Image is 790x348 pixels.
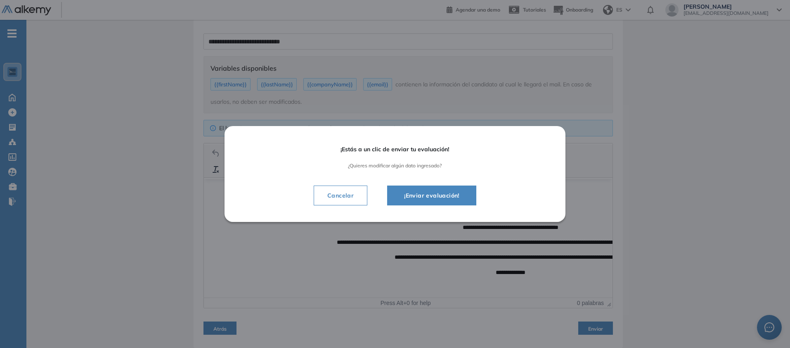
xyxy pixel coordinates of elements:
span: ¿Quieres modificar algún dato ingresado? [248,163,542,169]
span: Cancelar [321,191,360,200]
span: ¡Enviar evaluación! [397,191,466,200]
button: ¡Enviar evaluación! [387,186,476,205]
span: ¡Estás a un clic de enviar tu evaluación! [248,146,542,153]
body: Área de texto enriquecido. Pulse ALT-0 para abrir la ayuda. [4,7,404,98]
button: Cancelar [314,186,367,205]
